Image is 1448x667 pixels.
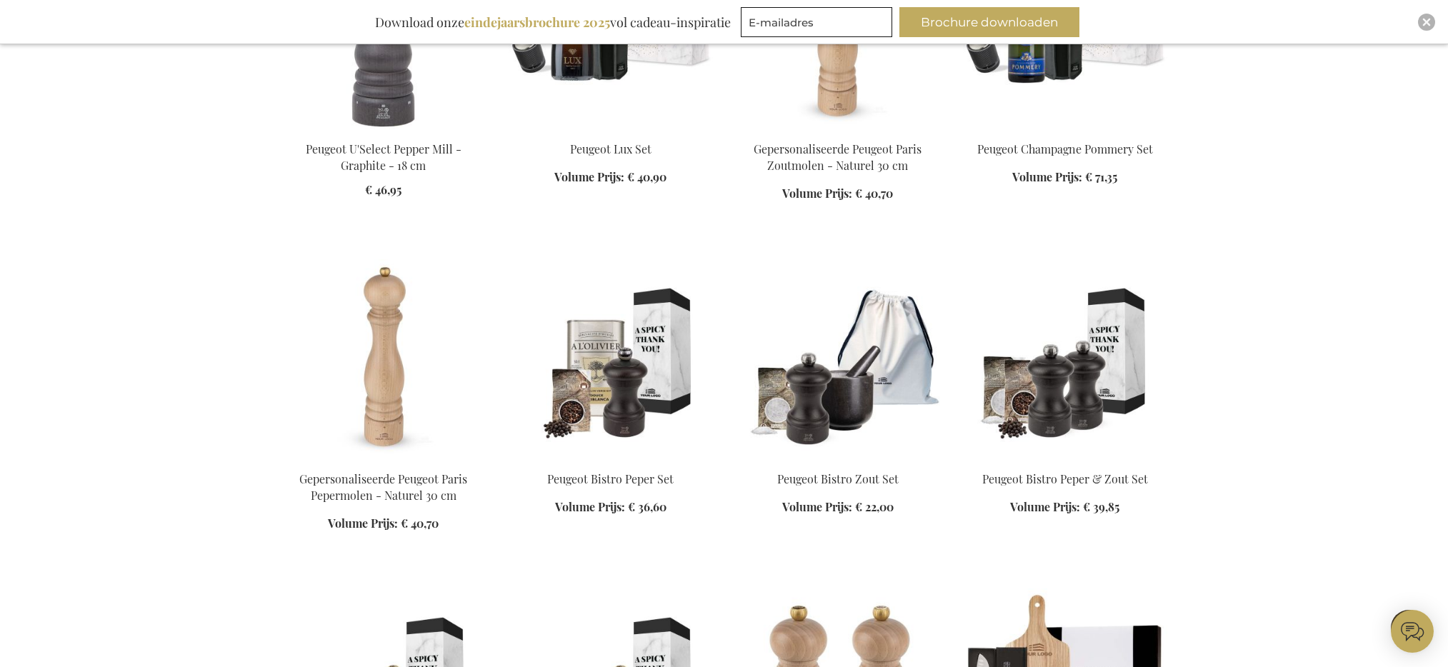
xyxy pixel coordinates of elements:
a: Volume Prijs: € 39,85 [1010,499,1119,516]
a: Peugeot Champagne Pommery Set Peugeot Champagne Pommery Set [963,124,1167,137]
span: Volume Prijs: [1010,499,1080,514]
a: Personalised Peugeot Paris Salt Mill - Natural 30 cm [736,124,940,137]
a: Peugot Bistro Pepper Set [509,453,713,467]
span: € 39,85 [1083,499,1119,514]
span: Volume Prijs: [782,186,852,201]
a: Peugeot U'Select Pepper Mill - Graphite - 18 cm [281,124,486,137]
img: Peugot Bistro Pepper Set [509,259,713,459]
span: € 46,95 [365,182,401,197]
a: Peugeot Bistro Zout Set [777,471,899,486]
span: Volume Prijs: [1012,169,1082,184]
img: Peugeot Bistro Salt Set [736,259,940,459]
a: Peugeot U'Select Pepper Mill - Graphite - 18 cm [306,141,461,173]
img: Peugeot Paris Pepper Mill - Natural 30 cm [281,259,486,459]
span: € 40,70 [401,516,439,531]
form: marketing offers and promotions [741,7,897,41]
a: Peugeot Champagne Pommery Set [977,141,1153,156]
img: Peugeot Bistro Salt & Pepper Set [963,259,1167,459]
span: € 22,00 [855,499,894,514]
span: Volume Prijs: [782,499,852,514]
div: Close [1418,14,1435,31]
span: Volume Prijs: [328,516,398,531]
a: Volume Prijs: € 40,70 [328,516,439,532]
span: Volume Prijs: [554,169,624,184]
a: Peugeot Bistro Salt & Pepper Set [963,453,1167,467]
span: € 40,70 [855,186,893,201]
div: Download onze vol cadeau-inspiratie [369,7,737,37]
a: Volume Prijs: € 40,90 [554,169,666,186]
a: EB-PKT-PEUG-CHAM-LUX Peugeot Lux Set [509,124,713,137]
a: Peugeot Bistro Peper & Zout Set [982,471,1148,486]
span: € 36,60 [628,499,666,514]
b: eindejaarsbrochure 2025 [464,14,610,31]
a: Volume Prijs: € 36,60 [555,499,666,516]
a: Peugeot Lux Set [570,141,651,156]
img: Close [1422,18,1431,26]
span: € 71,35 [1085,169,1117,184]
a: Gepersonaliseerde Peugeot Paris Pepermolen - Naturel 30 cm [299,471,467,503]
a: Volume Prijs: € 22,00 [782,499,894,516]
a: Peugeot Paris Pepper Mill - Natural 30 cm [281,453,486,467]
a: Volume Prijs: € 40,70 [782,186,893,202]
input: E-mailadres [741,7,892,37]
span: Volume Prijs: [555,499,625,514]
span: € 40,90 [627,169,666,184]
iframe: belco-activator-frame [1391,610,1434,653]
a: Gepersonaliseerde Peugeot Paris Zoutmolen - Naturel 30 cm [754,141,922,173]
a: Peugeot Bistro Peper Set [547,471,674,486]
button: Brochure downloaden [899,7,1079,37]
a: Peugeot Bistro Salt Set [736,453,940,467]
a: Volume Prijs: € 71,35 [1012,169,1117,186]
